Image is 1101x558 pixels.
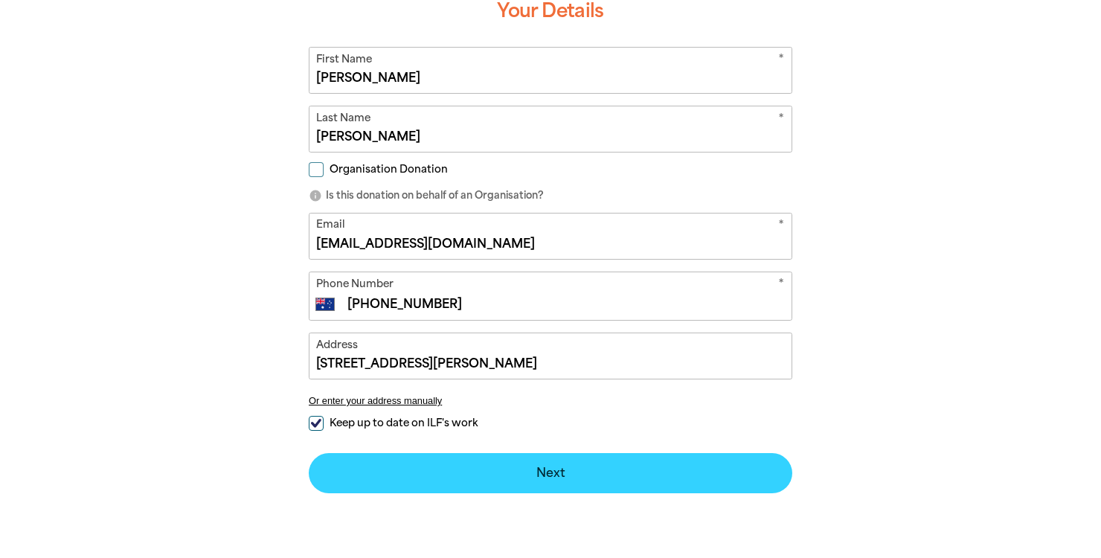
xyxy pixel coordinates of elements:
span: Organisation Donation [330,162,448,176]
p: Is this donation on behalf of an Organisation? [309,188,792,203]
span: Keep up to date on ILF's work [330,416,478,430]
i: Required [778,276,784,295]
i: info [309,189,322,202]
button: Next [309,453,792,493]
input: Keep up to date on ILF's work [309,416,324,431]
button: Or enter your address manually [309,395,792,406]
input: Organisation Donation [309,162,324,177]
